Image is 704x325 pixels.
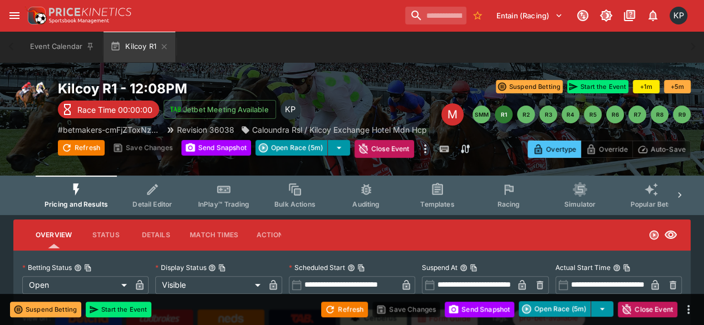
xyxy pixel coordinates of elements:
span: InPlay™ Trading [198,200,249,208]
svg: Visible [664,228,677,242]
button: more [419,140,432,158]
p: Race Time 00:00:00 [77,104,152,116]
button: select merge strategy [328,140,350,156]
button: R2 [517,106,535,123]
button: Status [81,222,131,248]
span: Bulk Actions [274,200,316,208]
p: Caloundra Rsl / Kilcoy Exchange Hotel Mdn Hcp [252,124,427,136]
div: Edit Meeting [441,103,464,126]
img: PriceKinetics Logo [24,4,47,27]
img: Sportsbook Management [49,18,109,23]
div: Event type filters [36,176,668,215]
button: SMM [472,106,490,123]
button: R7 [628,106,646,123]
button: Close Event [618,302,677,317]
button: Overtype [528,141,581,158]
button: Notifications [643,6,663,26]
button: R4 [562,106,579,123]
button: Start the Event [86,302,151,317]
button: Toggle light/dark mode [596,6,616,26]
span: Pricing and Results [45,200,108,208]
div: Kedar Pandit [669,7,687,24]
button: Kilcoy R1 [104,31,175,62]
p: Betting Status [22,263,72,272]
button: Actions [247,222,297,248]
button: Suspend Betting [10,302,81,317]
button: Documentation [619,6,639,26]
button: Send Snapshot [445,302,514,317]
button: more [682,303,695,316]
button: R8 [651,106,668,123]
button: Override [580,141,632,158]
button: Copy To Clipboard [470,264,477,272]
button: Event Calendar [23,31,101,62]
p: Overtype [546,143,576,155]
div: Visible [155,276,264,294]
div: Start From [528,141,691,158]
button: Betting StatusCopy To Clipboard [74,264,82,272]
span: Popular Bets [630,200,672,208]
p: Copy To Clipboard [58,124,159,136]
button: Copy To Clipboard [623,264,631,272]
svg: Open [648,229,659,241]
button: Copy To Clipboard [357,264,365,272]
p: Auto-Save [651,143,686,155]
img: PriceKinetics [49,8,131,16]
button: Copy To Clipboard [218,264,226,272]
button: Refresh [321,302,368,317]
button: open drawer [4,6,24,26]
p: Scheduled Start [289,263,345,272]
p: Override [599,143,627,155]
img: horse_racing.png [13,80,49,116]
button: No Bookmarks [469,7,486,24]
div: Open [22,276,131,294]
button: Refresh [58,140,105,156]
button: R6 [606,106,624,123]
span: Simulator [564,200,595,208]
button: Select Tenant [490,7,569,24]
button: R9 [673,106,691,123]
h2: Copy To Clipboard [58,80,427,97]
span: Detail Editor [132,200,172,208]
button: Open Race (5m) [519,301,591,317]
button: Details [131,222,181,248]
div: split button [519,301,613,317]
p: Revision 36038 [177,124,234,136]
div: Kedar Pandit [280,99,301,119]
nav: pagination navigation [472,106,691,123]
button: Match Times [181,222,247,248]
span: Templates [420,200,454,208]
div: split button [255,140,350,156]
button: Close Event [355,140,414,158]
button: Send Snapshot [181,140,251,156]
button: R3 [539,106,557,123]
button: R5 [584,106,602,123]
span: Racing [497,200,520,208]
button: Overview [27,222,81,248]
img: jetbet-logo.svg [170,104,181,115]
p: Suspend At [422,263,457,272]
button: Suspend AtCopy To Clipboard [460,264,467,272]
button: +1m [633,80,659,93]
button: Display StatusCopy To Clipboard [208,264,216,272]
button: Actual Start TimeCopy To Clipboard [613,264,621,272]
button: Connected to PK [573,6,593,26]
button: Auto-Save [632,141,691,158]
div: Caloundra Rsl / Kilcoy Exchange Hotel Mdn Hcp [241,124,427,136]
button: R1 [495,106,513,123]
button: select merge strategy [591,301,613,317]
button: +5m [664,80,691,93]
button: Open Race (5m) [255,140,328,156]
p: Actual Start Time [555,263,611,272]
span: Auditing [352,200,380,208]
button: Jetbet Meeting Available [164,100,276,119]
button: Copy To Clipboard [84,264,92,272]
p: Display Status [155,263,206,272]
input: search [405,7,466,24]
button: Kedar Pandit [666,3,691,28]
button: Scheduled StartCopy To Clipboard [347,264,355,272]
button: Suspend Betting [496,80,563,93]
button: Start the Event [567,80,628,93]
